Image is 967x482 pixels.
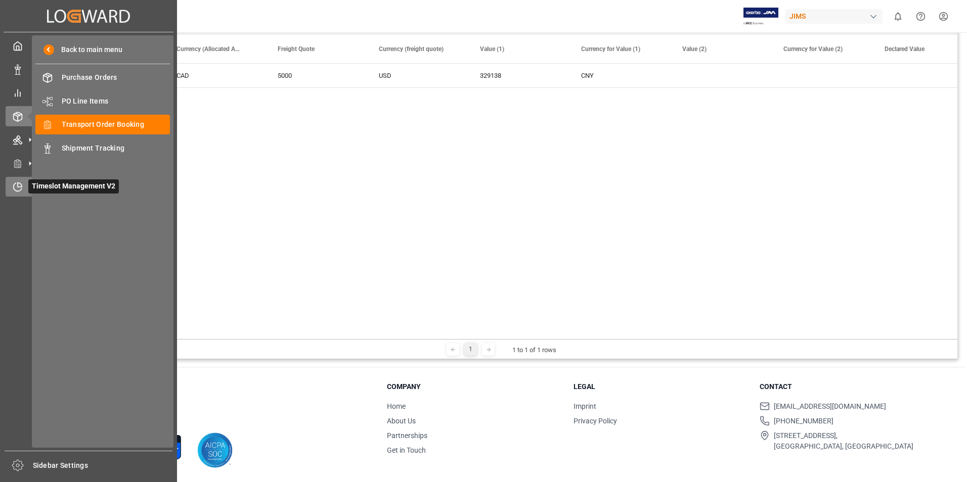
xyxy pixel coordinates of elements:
span: Value (2) [682,45,707,53]
img: Exertis%20JAM%20-%20Email%20Logo.jpg_1722504956.jpg [743,8,778,25]
span: Declared Value [885,45,925,53]
div: 1 [464,343,477,356]
h3: Contact [760,381,934,392]
a: About Us [387,417,416,425]
span: Freight Quote [278,45,315,53]
span: Currency for Value (2) [783,45,843,53]
button: show 0 new notifications [887,5,909,28]
span: Sidebar Settings [33,460,173,471]
a: Purchase Orders [35,68,170,87]
a: Data Management [6,59,171,79]
span: [PHONE_NUMBER] [774,416,833,426]
div: 329138 [468,64,569,87]
span: [STREET_ADDRESS], [GEOGRAPHIC_DATA], [GEOGRAPHIC_DATA] [774,430,913,452]
a: Imprint [574,402,596,410]
span: Timeslot Management V2 [28,179,119,194]
a: PO Line Items [35,91,170,111]
a: Home [387,402,406,410]
span: Currency (freight quote) [379,45,444,53]
p: © 2025 Logward. All rights reserved. [67,405,362,414]
span: Currency for Value (1) [581,45,640,53]
a: Privacy Policy [574,417,617,425]
span: Value (1) [480,45,504,53]
div: USD [367,64,468,87]
p: Version 1.1.127 [67,414,362,423]
div: 1 to 1 of 1 rows [512,345,556,355]
span: PO Line Items [62,96,170,107]
a: My Cockpit [6,36,171,56]
button: Help Center [909,5,932,28]
div: CNY [569,64,670,87]
span: Shipment Tracking [62,143,170,154]
span: Purchase Orders [62,72,170,83]
h3: Company [387,381,561,392]
h3: Legal [574,381,748,392]
a: Partnerships [387,431,427,440]
div: 5000 [266,64,367,87]
span: [EMAIL_ADDRESS][DOMAIN_NAME] [774,401,886,412]
div: JIMS [785,9,883,24]
span: Back to main menu [54,44,122,55]
a: Transport Order Booking [35,115,170,134]
a: Get in Touch [387,446,426,454]
button: JIMS [785,7,887,26]
span: Currency (Allocated Amounts) [177,45,244,53]
a: Shipment Tracking [35,138,170,158]
div: CAD [164,64,266,87]
span: Transport Order Booking [62,119,170,130]
img: AICPA SOC [197,432,233,468]
a: Timeslot Management V2Timeslot Management V2 [6,177,171,197]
